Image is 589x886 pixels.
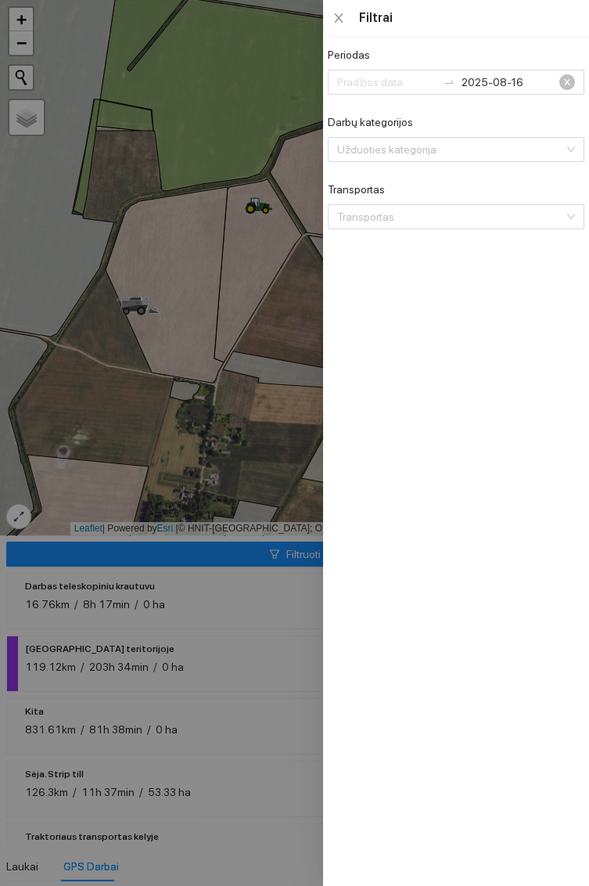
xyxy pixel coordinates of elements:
[337,205,564,229] input: Transportas
[443,76,455,88] span: to
[328,114,413,131] label: Darbų kategorijos
[328,182,385,198] label: Transportas
[443,76,455,88] span: swap-right
[337,74,436,91] input: Periodas
[559,74,575,90] span: close-circle
[462,74,561,91] input: Pabaigos data
[332,12,345,24] span: close
[337,138,564,161] input: Darbų kategorijos
[328,11,350,26] button: Close
[359,9,584,27] div: Filtrai
[328,47,370,63] label: Periodas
